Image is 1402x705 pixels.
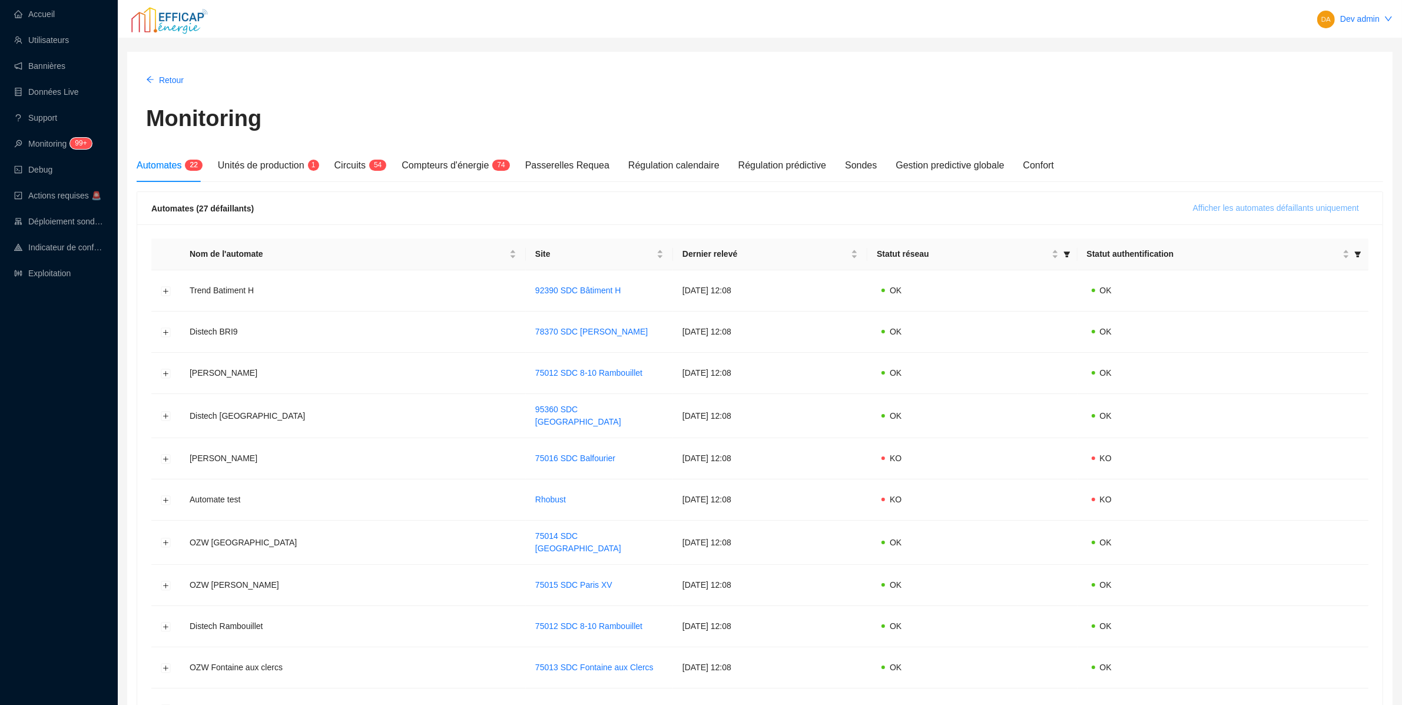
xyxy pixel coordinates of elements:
span: filter [1352,246,1364,263]
span: OK [1100,580,1112,590]
sup: 1 [308,160,319,171]
span: OK [1100,368,1112,378]
a: 75014 SDC [GEOGRAPHIC_DATA] [535,531,621,553]
span: OK [890,538,901,547]
span: [PERSON_NAME] [190,454,257,463]
a: 75012 SDC 8-10 Rambouillet [535,621,642,631]
button: Développer la ligne [161,286,171,296]
a: 78370 SDC [PERSON_NAME] [535,327,648,336]
a: 75012 SDC 8-10 Rambouillet [535,368,642,378]
span: [PERSON_NAME] [190,368,257,378]
span: Automates [137,160,181,170]
a: 75016 SDC Balfourier [535,454,615,463]
button: Développer la ligne [161,454,171,464]
span: Compteurs d'énergie [402,160,489,170]
button: Développer la ligne [161,412,171,421]
span: Actions requises 🚨 [28,191,101,200]
th: Nom de l'automate [180,239,526,270]
a: slidersExploitation [14,269,71,278]
th: Site [526,239,673,270]
div: Régulation prédictive [738,158,826,173]
span: Distech BRI9 [190,327,238,336]
a: 95360 SDC [GEOGRAPHIC_DATA] [535,405,621,426]
span: OK [890,286,901,295]
td: [DATE] 12:08 [673,312,867,353]
span: filter [1354,251,1361,258]
span: OK [890,663,901,672]
a: 92390 SDC Bâtiment H [535,286,621,295]
span: 5 [374,161,378,169]
button: Développer la ligne [161,495,171,505]
div: Gestion predictive globale [896,158,1004,173]
img: 21a1b9dc26c3388413a7383f0df45f3c [1317,11,1335,28]
span: arrow-left [146,75,154,84]
span: down [1384,15,1393,23]
span: KO [1100,495,1112,504]
h1: Monitoring [146,105,261,132]
sup: 54 [369,160,386,171]
span: OK [1100,663,1112,672]
span: OK [1100,538,1112,547]
td: [DATE] 12:08 [673,647,867,689]
sup: 22 [185,160,202,171]
span: KO [890,454,901,463]
th: Dernier relevé [673,239,867,270]
button: Développer la ligne [161,538,171,548]
button: Retour [137,71,193,90]
span: OK [1100,286,1112,295]
a: monitorMonitoring99+ [14,139,88,148]
a: databaseDonnées Live [14,87,79,97]
button: Afficher les automates défaillants uniquement [1184,199,1368,218]
span: OK [1100,327,1112,336]
span: Statut réseau [877,248,1049,260]
a: Rhobust [535,495,566,504]
span: Trend Batiment H [190,286,254,295]
span: 4 [501,161,505,169]
span: 2 [190,161,194,169]
th: Statut authentification [1078,239,1368,270]
sup: 151 [70,138,91,149]
td: [DATE] 12:08 [673,394,867,438]
span: filter [1063,251,1070,258]
span: OK [890,411,901,421]
a: Dev admin [1340,14,1380,24]
a: questionSupport [14,113,57,123]
span: Automates (27 défaillants) [151,204,254,213]
button: Développer la ligne [161,581,171,590]
td: [DATE] 12:08 [673,270,867,312]
span: KO [890,495,901,504]
td: [DATE] 12:08 [673,438,867,479]
td: [DATE] 12:08 [673,565,867,606]
div: Régulation calendaire [628,158,720,173]
span: OK [1100,621,1112,631]
a: 75013 SDC Fontaine aux Clercs [535,663,654,672]
span: Distech [GEOGRAPHIC_DATA] [190,411,305,421]
span: Site [535,248,654,260]
span: Dernier relevé [682,248,849,260]
span: filter [1061,246,1073,263]
span: 7 [497,161,501,169]
td: [DATE] 12:08 [673,479,867,521]
a: teamUtilisateurs [14,35,69,45]
a: codeDebug [14,165,52,174]
span: OK [1100,411,1112,421]
a: homeAccueil [14,9,55,19]
div: Confort [1023,158,1054,173]
span: 2 [194,161,198,169]
span: OK [890,580,901,590]
button: Développer la ligne [161,327,171,337]
a: notificationBannières [14,61,65,71]
span: OK [890,327,901,336]
span: Distech Rambouillet [190,621,263,631]
td: [DATE] 12:08 [673,521,867,565]
span: Statut authentification [1087,248,1340,260]
span: OZW Fontaine aux clercs [190,663,283,672]
span: 4 [378,161,382,169]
